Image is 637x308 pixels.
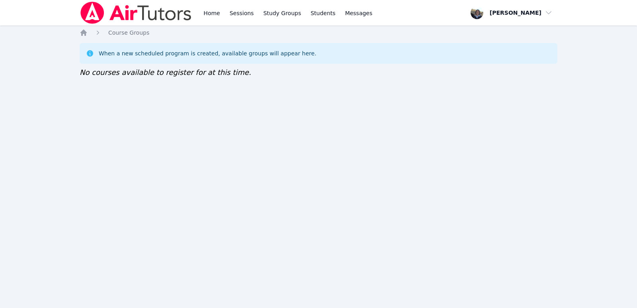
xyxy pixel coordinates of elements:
[80,2,192,24] img: Air Tutors
[345,9,373,17] span: Messages
[108,29,149,36] span: Course Groups
[99,49,317,57] div: When a new scheduled program is created, available groups will appear here.
[80,29,557,37] nav: Breadcrumb
[80,68,251,77] span: No courses available to register for at this time.
[108,29,149,37] a: Course Groups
